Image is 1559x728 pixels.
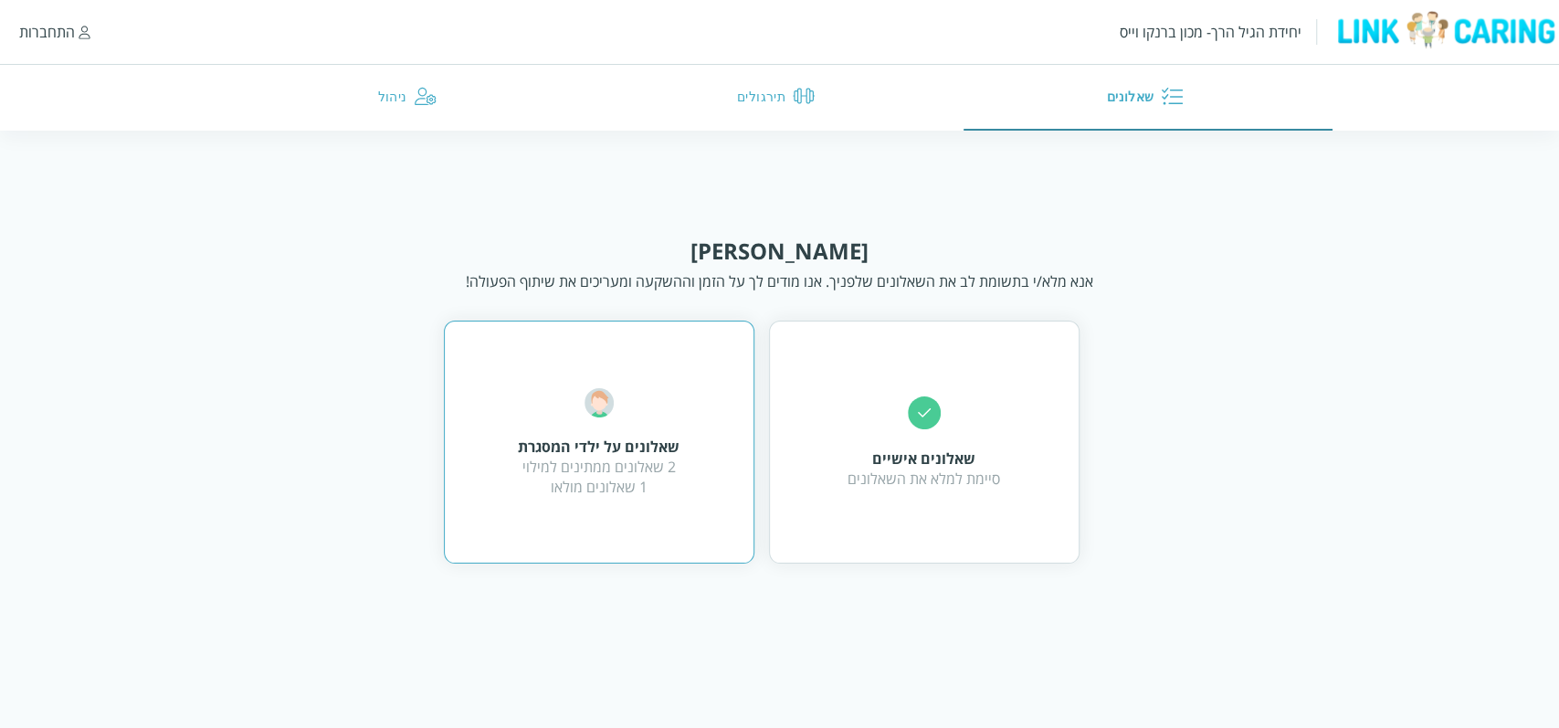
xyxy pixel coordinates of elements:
div: אנא מלא/י בתשומת לב את השאלונים שלפניך. אנו מודים לך על הזמן וההשקעה ומעריכים את שיתוף הפעולה! [466,271,1093,291]
div: יחידת הגיל הרך- מכון ברנקו וייס [1120,22,1301,42]
img: תירגולים [793,85,815,107]
div: 2 שאלונים ממתינים למילוי 1 שאלונים מולאו [518,457,679,497]
div: סיימת למלא את השאלונים [848,469,1000,489]
img: שאלונים על ילדי המסגרת [585,388,614,417]
div: שאלונים על ילדי המסגרת [518,437,679,457]
button: ניהול [226,65,595,131]
button: תירגולים [595,65,964,131]
img: שאלונים אישיים [908,396,941,429]
img: התחברות [79,26,90,39]
img: logo [1332,10,1559,49]
img: שאלונים [1161,85,1183,107]
button: שאלונים [964,65,1333,131]
div: [PERSON_NAME] [690,236,869,266]
div: שאלונים אישיים [848,448,1000,469]
div: התחברות [19,22,75,42]
img: ניהול [415,85,437,107]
